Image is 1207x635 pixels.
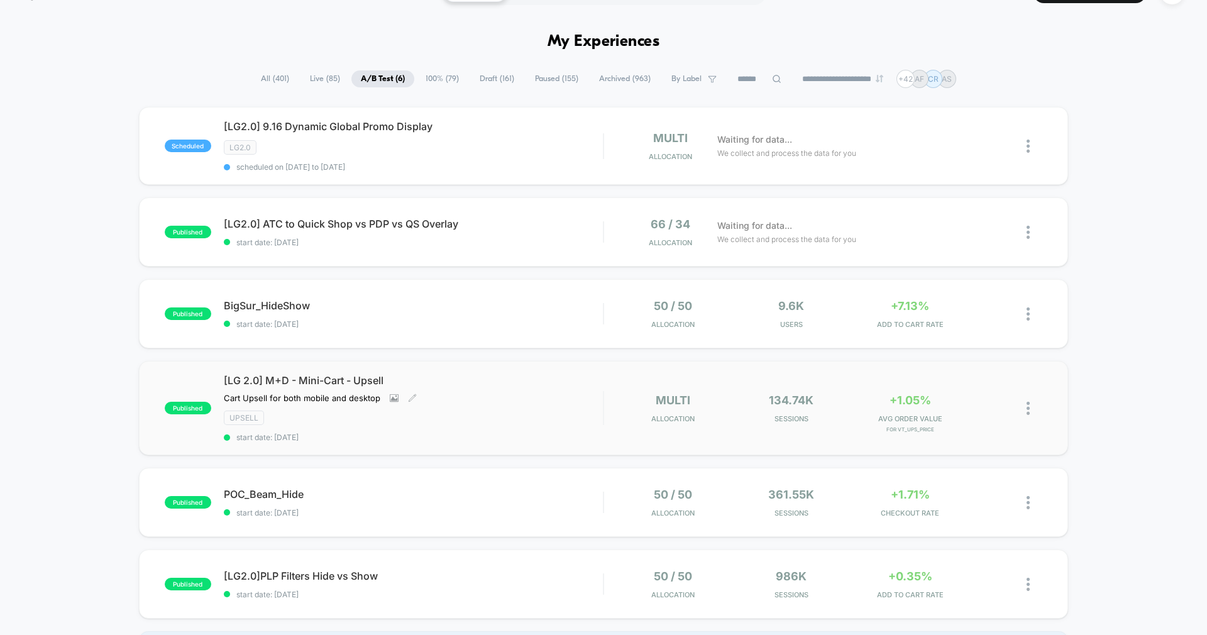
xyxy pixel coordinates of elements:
[1027,307,1030,321] img: close
[1027,578,1030,591] img: close
[224,162,603,172] span: scheduled on [DATE] to [DATE]
[671,74,702,84] span: By Label
[470,70,524,87] span: Draft ( 161 )
[651,509,695,517] span: Allocation
[300,70,350,87] span: Live ( 85 )
[224,238,603,247] span: start date: [DATE]
[165,402,211,414] span: published
[224,433,603,442] span: start date: [DATE]
[942,74,952,84] p: AS
[736,509,848,517] span: Sessions
[915,74,924,84] p: AF
[224,590,603,599] span: start date: [DATE]
[416,70,468,87] span: 100% ( 79 )
[854,509,966,517] span: CHECKOUT RATE
[888,570,932,583] span: +0.35%
[590,70,660,87] span: Archived ( 963 )
[649,152,692,161] span: Allocation
[736,590,848,599] span: Sessions
[896,70,915,88] div: + 42
[224,393,380,403] span: Cart Upsell for both mobile and desktop
[224,411,264,425] span: Upsell
[224,570,603,582] span: [LG2.0]PLP Filters Hide vs Show
[548,33,660,51] h1: My Experiences
[854,414,966,423] span: AVG ORDER VALUE
[1027,140,1030,153] img: close
[165,226,211,238] span: published
[251,70,299,87] span: All ( 401 )
[717,147,856,159] span: We collect and process the data for you
[165,307,211,320] span: published
[653,131,688,145] span: multi
[224,488,603,500] span: POC_Beam_Hide
[651,320,695,329] span: Allocation
[526,70,588,87] span: Paused ( 155 )
[1027,226,1030,239] img: close
[224,140,256,155] span: LG2.0
[224,374,603,387] span: [LG 2.0] M+D - Mini-Cart - Upsell
[717,219,792,233] span: Waiting for data...
[891,488,930,501] span: +1.71%
[769,394,813,407] span: 134.74k
[224,218,603,230] span: [LG2.0] ATC to Quick Shop vs PDP vs QS Overlay
[165,496,211,509] span: published
[651,218,690,231] span: 66 / 34
[651,414,695,423] span: Allocation
[776,570,807,583] span: 986k
[1027,496,1030,509] img: close
[890,394,931,407] span: +1.05%
[165,140,211,152] span: scheduled
[717,133,792,146] span: Waiting for data...
[717,233,856,245] span: We collect and process the data for you
[736,414,848,423] span: Sessions
[654,570,692,583] span: 50 / 50
[854,320,966,329] span: ADD TO CART RATE
[891,299,929,312] span: +7.13%
[654,299,692,312] span: 50 / 50
[165,578,211,590] span: published
[1027,402,1030,415] img: close
[736,320,848,329] span: Users
[651,590,695,599] span: Allocation
[224,299,603,312] span: BigSur_HideShow
[854,590,966,599] span: ADD TO CART RATE
[649,238,692,247] span: Allocation
[854,426,966,433] span: for VT_UpS_Price
[876,75,883,82] img: end
[768,488,814,501] span: 361.55k
[351,70,414,87] span: A/B Test ( 6 )
[656,394,690,407] span: multi
[654,488,692,501] span: 50 / 50
[224,508,603,517] span: start date: [DATE]
[224,319,603,329] span: start date: [DATE]
[778,299,804,312] span: 9.6k
[224,120,603,133] span: [LG2.0] 9.16 Dynamic Global Promo Display
[928,74,939,84] p: CR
